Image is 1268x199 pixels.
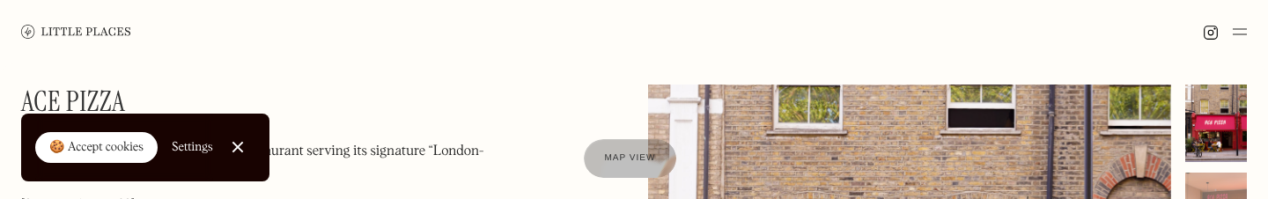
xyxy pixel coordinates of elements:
div: 🍪 Accept cookies [49,139,144,157]
span: Map view [605,153,656,163]
a: Settings [172,128,213,167]
div: Settings [172,141,213,153]
a: 🍪 Accept cookies [35,132,158,164]
a: Close Cookie Popup [220,129,255,165]
a: Map view [584,139,677,178]
div: Close Cookie Popup [237,147,238,148]
h1: Ace Pizza [21,85,125,118]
